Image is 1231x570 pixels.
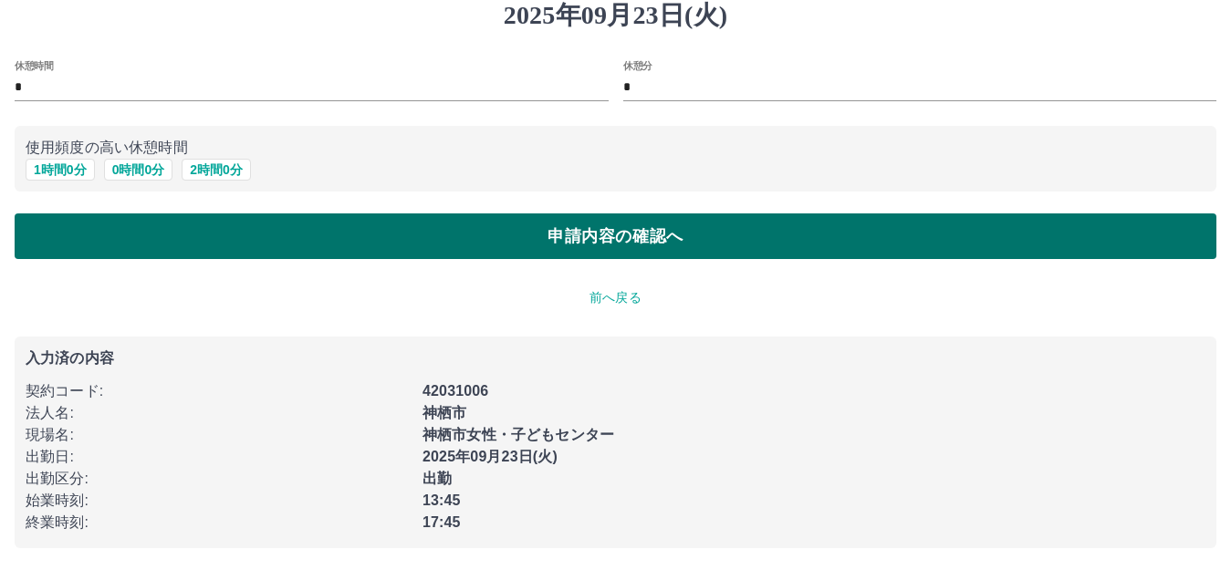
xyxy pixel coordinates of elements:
[423,427,614,442] b: 神栖市女性・子どもセンター
[26,380,412,402] p: 契約コード :
[15,213,1216,259] button: 申請内容の確認へ
[423,514,461,530] b: 17:45
[26,402,412,424] p: 法人名 :
[423,405,466,420] b: 神栖市
[182,159,251,181] button: 2時間0分
[26,468,412,490] p: 出勤区分 :
[26,137,1205,159] p: 使用頻度の高い休憩時間
[15,288,1216,307] p: 前へ戻る
[623,58,652,72] label: 休憩分
[26,159,95,181] button: 1時間0分
[26,351,1205,366] p: 入力済の内容
[15,58,53,72] label: 休憩時間
[26,424,412,446] p: 現場名 :
[423,471,452,486] b: 出勤
[423,492,461,508] b: 13:45
[104,159,173,181] button: 0時間0分
[423,449,558,464] b: 2025年09月23日(火)
[26,490,412,512] p: 始業時刻 :
[423,383,488,399] b: 42031006
[26,512,412,534] p: 終業時刻 :
[26,446,412,468] p: 出勤日 :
